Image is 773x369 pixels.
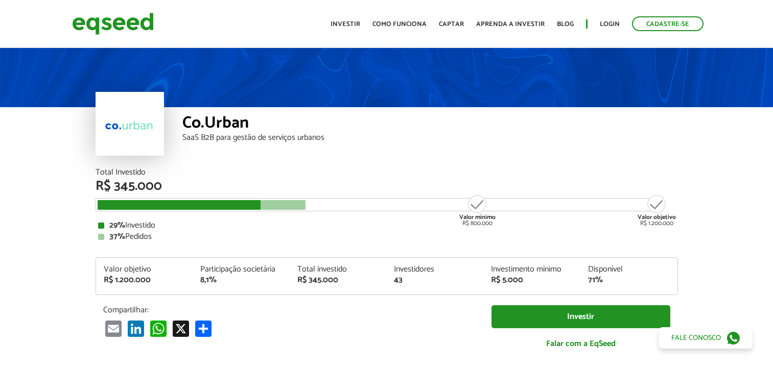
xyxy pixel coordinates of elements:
[297,276,379,284] div: R$ 345.000
[98,233,675,241] div: Pedidos
[104,265,185,274] div: Valor objetivo
[96,180,678,193] div: R$ 345.000
[638,194,676,227] div: R$ 1.200.000
[98,222,675,230] div: Investido
[476,21,545,28] a: Aprenda a investir
[200,265,282,274] div: Participação societária
[72,10,154,37] img: EqSeed
[372,21,427,28] a: Como funciona
[491,333,670,354] a: Falar com a EqSeed
[638,212,676,222] strong: Valor objetivo
[297,265,379,274] div: Total investido
[600,21,620,28] a: Login
[193,320,214,337] a: Compartilhar
[588,276,670,284] div: 71%
[96,168,678,177] div: Total Investido
[394,276,476,284] div: 43
[459,212,496,222] strong: Valor mínimo
[103,320,124,337] a: Email
[632,16,704,31] a: Cadastre-se
[104,276,185,284] div: R$ 1.200.000
[331,21,360,28] a: Investir
[491,305,670,328] a: Investir
[109,218,125,232] strong: 29%
[103,305,476,315] p: Compartilhar:
[588,265,670,274] div: Disponível
[557,21,574,28] a: Blog
[126,320,146,337] a: LinkedIn
[182,115,678,134] div: Co.Urban
[491,276,573,284] div: R$ 5.000
[171,320,191,337] a: X
[491,265,573,274] div: Investimento mínimo
[458,194,497,227] div: R$ 800.000
[148,320,169,337] a: WhatsApp
[109,230,125,243] strong: 37%
[182,134,678,142] div: SaaS B2B para gestão de serviços urbanos
[659,327,753,349] a: Fale conosco
[439,21,464,28] a: Captar
[394,265,476,274] div: Investidores
[200,276,282,284] div: 8,1%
